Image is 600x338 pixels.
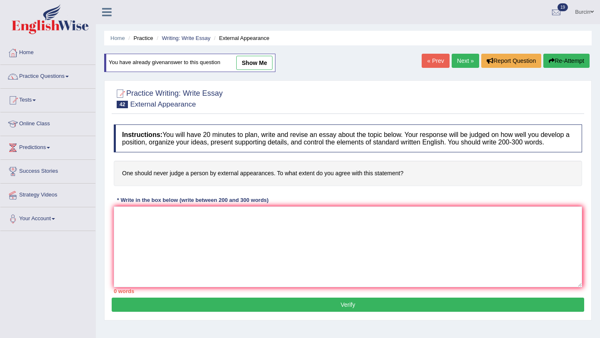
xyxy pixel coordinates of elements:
[114,196,272,204] div: * Write in the box below (write between 200 and 300 words)
[114,287,582,295] div: 0 words
[0,207,95,228] a: Your Account
[110,35,125,41] a: Home
[104,54,275,72] div: You have already given answer to this question
[557,3,568,11] span: 19
[114,87,222,108] h2: Practice Writing: Write Essay
[452,54,479,68] a: Next »
[0,160,95,181] a: Success Stories
[114,161,582,186] h4: One should never judge a person by external appearances. To what extent do you agree with this st...
[0,89,95,109] a: Tests
[117,101,128,108] span: 42
[543,54,590,68] button: Re-Attempt
[162,35,210,41] a: Writing: Write Essay
[0,184,95,204] a: Strategy Videos
[130,100,196,108] small: External Appearance
[236,56,272,70] a: show me
[114,124,582,152] h4: You will have 20 minutes to plan, write and revise an essay about the topic below. Your response ...
[126,34,153,42] li: Practice
[0,41,95,62] a: Home
[0,65,95,86] a: Practice Questions
[212,34,270,42] li: External Appearance
[112,298,584,312] button: Verify
[0,112,95,133] a: Online Class
[122,131,162,138] b: Instructions:
[422,54,449,68] a: « Prev
[0,136,95,157] a: Predictions
[481,54,541,68] button: Report Question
